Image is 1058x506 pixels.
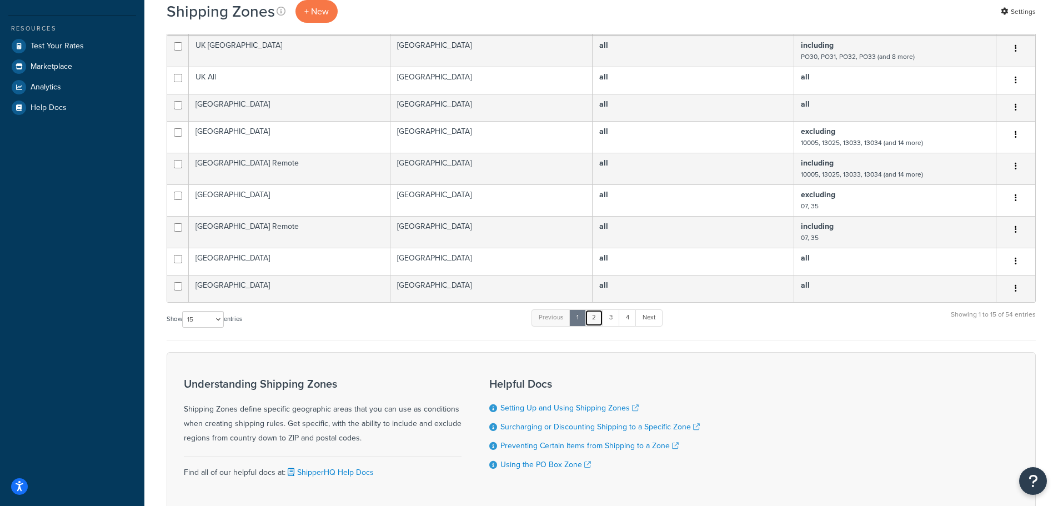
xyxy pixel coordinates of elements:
b: all [599,189,608,201]
td: [GEOGRAPHIC_DATA] [189,184,390,216]
a: Marketplace [8,57,136,77]
b: all [801,252,810,264]
td: [GEOGRAPHIC_DATA] [390,184,593,216]
b: including [801,157,834,169]
td: [GEOGRAPHIC_DATA] [189,275,390,302]
a: Surcharging or Discounting Shipping to a Specific Zone [500,421,700,433]
label: Show entries [167,311,242,328]
h3: Understanding Shipping Zones [184,378,462,390]
b: including [801,39,834,51]
a: Test Your Rates [8,36,136,56]
span: Test Your Rates [31,42,84,51]
td: [GEOGRAPHIC_DATA] [390,121,593,153]
a: 1 [569,309,586,326]
td: [GEOGRAPHIC_DATA] Remote [189,153,390,184]
h3: Helpful Docs [489,378,700,390]
td: UK [GEOGRAPHIC_DATA] [189,35,390,67]
td: [GEOGRAPHIC_DATA] [390,94,593,121]
div: Shipping Zones define specific geographic areas that you can use as conditions when creating ship... [184,378,462,445]
b: all [801,71,810,83]
td: [GEOGRAPHIC_DATA] [189,94,390,121]
td: [GEOGRAPHIC_DATA] [390,153,593,184]
b: all [599,252,608,264]
b: all [599,71,608,83]
a: 2 [585,309,603,326]
a: Analytics [8,77,136,97]
b: all [599,126,608,137]
span: Marketplace [31,62,72,72]
b: all [801,98,810,110]
b: all [801,279,810,291]
a: 4 [619,309,636,326]
small: 07, 35 [801,233,819,243]
td: [GEOGRAPHIC_DATA] Remote [189,216,390,248]
td: [GEOGRAPHIC_DATA] [390,248,593,275]
a: 3 [602,309,620,326]
span: + New [304,5,329,18]
div: Resources [8,24,136,33]
button: Open Resource Center [1019,467,1047,495]
td: [GEOGRAPHIC_DATA] [390,275,593,302]
b: all [599,279,608,291]
a: Previous [531,309,570,326]
td: [GEOGRAPHIC_DATA] [390,67,593,94]
td: [GEOGRAPHIC_DATA] [390,35,593,67]
small: 10005, 13025, 13033, 13034 (and 14 more) [801,169,923,179]
b: all [599,39,608,51]
b: all [599,221,608,232]
select: Showentries [182,311,224,328]
b: all [599,157,608,169]
a: ShipperHQ Help Docs [285,467,374,478]
a: Help Docs [8,98,136,118]
b: all [599,98,608,110]
h1: Shipping Zones [167,1,275,22]
small: 10005, 13025, 13033, 13034 (and 14 more) [801,138,923,148]
a: Next [635,309,663,326]
b: including [801,221,834,232]
a: Settings [1001,4,1036,19]
b: excluding [801,126,835,137]
td: UK All [189,67,390,94]
a: Setting Up and Using Shipping Zones [500,402,639,414]
small: 07, 35 [801,201,819,211]
b: excluding [801,189,835,201]
td: [GEOGRAPHIC_DATA] [390,216,593,248]
a: Using the PO Box Zone [500,459,591,470]
div: Find all of our helpful docs at: [184,457,462,480]
span: Analytics [31,83,61,92]
td: [GEOGRAPHIC_DATA] [189,121,390,153]
div: Showing 1 to 15 of 54 entries [951,308,1036,332]
small: PO30, PO31, PO32, PO33 (and 8 more) [801,52,915,62]
span: Help Docs [31,103,67,113]
td: [GEOGRAPHIC_DATA] [189,248,390,275]
a: Preventing Certain Items from Shipping to a Zone [500,440,679,452]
